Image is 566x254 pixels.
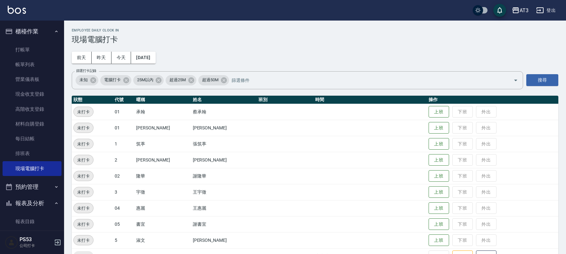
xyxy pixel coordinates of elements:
td: 2 [113,152,135,168]
td: 承翰 [135,104,191,120]
a: 現場電腦打卡 [3,161,62,176]
button: 櫃檯作業 [3,23,62,40]
th: 時間 [314,96,427,104]
button: save [493,4,506,17]
input: 篩選條件 [230,74,502,86]
a: 打帳單 [3,42,62,57]
td: [PERSON_NAME] [191,232,257,248]
span: 未打卡 [74,189,93,196]
a: 高階收支登錄 [3,102,62,117]
td: 謝書宜 [191,216,257,232]
td: [PERSON_NAME] [135,120,191,136]
button: 上班 [429,234,449,246]
div: AT3 [520,6,529,14]
th: 班別 [257,96,314,104]
a: 店家日報表 [3,229,62,244]
td: 王宇徵 [191,184,257,200]
button: 今天 [111,52,131,64]
td: 淑文 [135,232,191,248]
td: [PERSON_NAME] [191,120,257,136]
img: Person [5,236,18,249]
td: 王惠麗 [191,200,257,216]
button: 預約管理 [3,179,62,195]
td: 1 [113,136,135,152]
td: 01 [113,120,135,136]
button: 搜尋 [526,74,558,86]
td: 05 [113,216,135,232]
button: 上班 [429,122,449,134]
button: 昨天 [92,52,111,64]
td: 5 [113,232,135,248]
p: 公司打卡 [20,243,52,249]
span: 未打卡 [74,205,93,212]
td: 02 [113,168,135,184]
td: 謝隆華 [191,168,257,184]
td: [PERSON_NAME] [135,152,191,168]
td: 隆華 [135,168,191,184]
a: 帳單列表 [3,57,62,72]
span: 超過50M [198,77,222,83]
span: 未打卡 [74,157,93,163]
a: 每日結帳 [3,131,62,146]
button: 上班 [429,218,449,230]
div: 電腦打卡 [100,75,131,85]
button: 前天 [72,52,92,64]
span: 未打卡 [74,221,93,228]
button: 登出 [534,4,558,16]
th: 操作 [427,96,558,104]
h3: 現場電腦打卡 [72,35,558,44]
button: 報表及分析 [3,195,62,212]
td: 04 [113,200,135,216]
button: 上班 [429,106,449,118]
span: 電腦打卡 [100,77,125,83]
a: 材料自購登錄 [3,117,62,131]
td: 01 [113,104,135,120]
span: 超過25M [166,77,190,83]
span: 未打卡 [74,109,93,115]
a: 報表目錄 [3,214,62,229]
a: 營業儀表板 [3,72,62,87]
span: 未打卡 [74,173,93,180]
td: 書宜 [135,216,191,232]
span: 未知 [76,77,92,83]
button: 上班 [429,154,449,166]
th: 狀態 [72,96,113,104]
td: 張筑葶 [191,136,257,152]
td: 宇徵 [135,184,191,200]
button: 上班 [429,186,449,198]
span: 未打卡 [74,141,93,147]
td: 蔡承翰 [191,104,257,120]
div: 未知 [76,75,98,85]
button: 上班 [429,170,449,182]
th: 暱稱 [135,96,191,104]
button: 上班 [429,202,449,214]
h5: PS53 [20,236,52,243]
span: 未打卡 [74,125,93,131]
div: 25M以內 [133,75,164,85]
div: 超過50M [198,75,229,85]
div: 超過25M [166,75,196,85]
label: 篩選打卡記錄 [76,68,96,73]
button: 上班 [429,138,449,150]
span: 25M以內 [133,77,157,83]
th: 姓名 [191,96,257,104]
a: 排班表 [3,146,62,161]
button: [DATE] [131,52,155,64]
img: Logo [8,6,26,14]
h2: Employee Daily Clock In [72,28,558,32]
span: 未打卡 [74,237,93,244]
th: 代號 [113,96,135,104]
button: Open [511,75,521,85]
td: 3 [113,184,135,200]
a: 現金收支登錄 [3,87,62,101]
td: [PERSON_NAME] [191,152,257,168]
td: 筑葶 [135,136,191,152]
td: 惠麗 [135,200,191,216]
button: AT3 [509,4,531,17]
